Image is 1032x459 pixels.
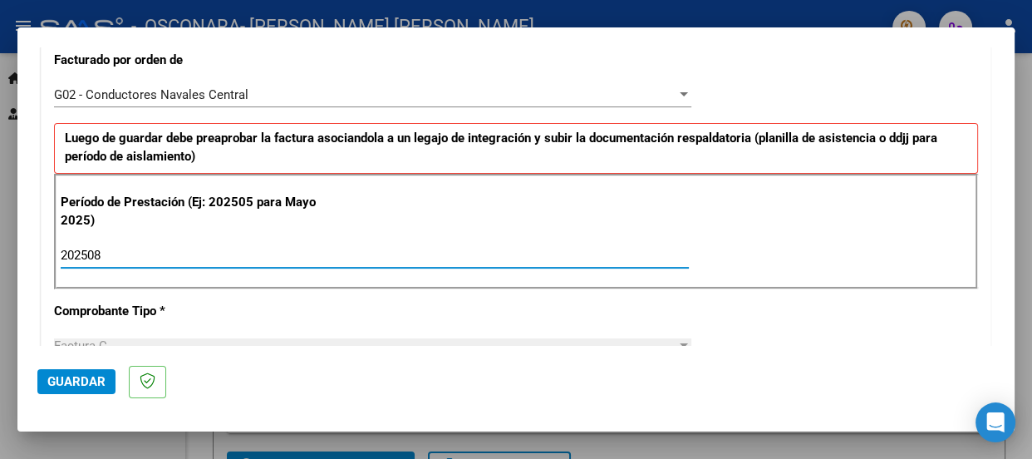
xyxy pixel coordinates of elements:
[54,302,332,321] p: Comprobante Tipo *
[61,193,334,230] p: Período de Prestación (Ej: 202505 para Mayo 2025)
[37,369,115,394] button: Guardar
[54,51,332,70] p: Facturado por orden de
[975,402,1015,442] div: Open Intercom Messenger
[54,87,248,102] span: G02 - Conductores Navales Central
[54,338,107,353] span: Factura C
[65,131,937,165] strong: Luego de guardar debe preaprobar la factura asociandola a un legajo de integración y subir la doc...
[47,374,106,389] span: Guardar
